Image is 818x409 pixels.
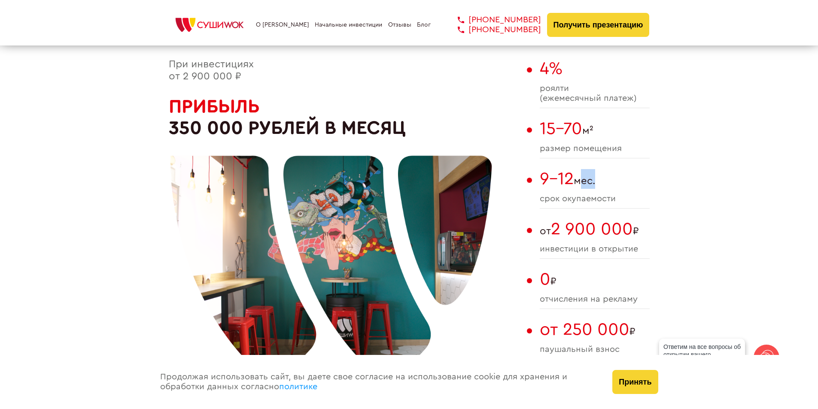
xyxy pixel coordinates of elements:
div: Ответим на все вопросы об открытии вашего [PERSON_NAME]! [659,339,745,370]
span: ₽ [540,270,650,289]
span: размер помещения [540,144,650,154]
h2: 350 000 рублей в месяц [169,96,523,139]
div: Продолжая использовать сайт, вы даете свое согласие на использование cookie для хранения и обрабо... [152,355,604,409]
span: При инвестициях от 2 900 000 ₽ [169,59,254,82]
button: Получить презентацию [547,13,650,37]
span: Прибыль [169,97,260,116]
a: [PHONE_NUMBER] [445,15,541,25]
span: 9-12 [540,170,574,188]
span: 15-70 [540,120,582,137]
span: роялти (ежемесячный платеж) [540,84,650,103]
span: м² [540,119,650,139]
span: от ₽ [540,219,650,239]
a: [PHONE_NUMBER] [445,25,541,35]
img: СУШИWOK [169,15,250,34]
button: Принять [612,370,658,394]
span: от 250 000 [540,321,629,338]
a: О [PERSON_NAME] [256,21,309,28]
span: 2 900 000 [551,221,633,238]
span: 0 [540,271,550,288]
a: политике [279,382,317,391]
span: отчисления на рекламу [540,294,650,304]
span: инвестиции в открытие [540,244,650,254]
a: Отзывы [388,21,411,28]
span: паушальный взнос (единоразовый платеж). Зависит от региона [540,345,650,384]
span: мес. [540,169,650,189]
span: ₽ [540,320,650,339]
span: 4% [540,60,563,77]
a: Начальные инвестиции [315,21,382,28]
span: cрок окупаемости [540,194,650,204]
a: Блог [417,21,431,28]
